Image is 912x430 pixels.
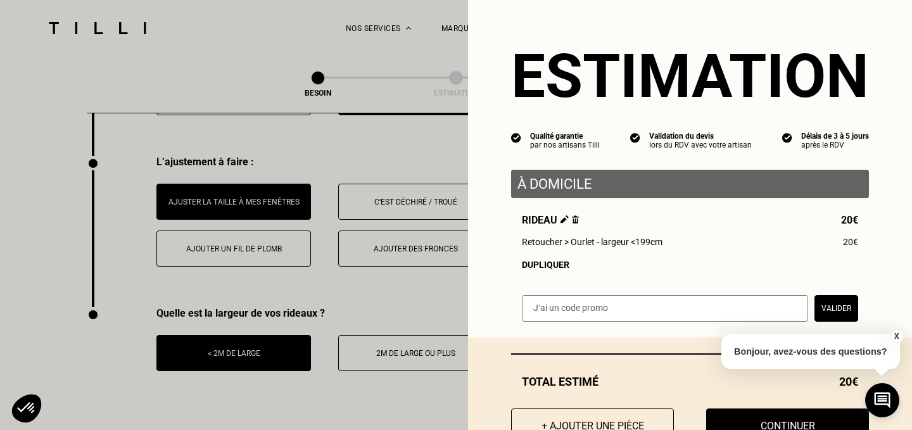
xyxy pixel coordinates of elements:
[721,334,900,369] p: Bonjour, avez-vous des questions?
[782,132,792,143] img: icon list info
[511,41,869,111] section: Estimation
[572,215,579,224] img: Supprimer
[522,295,808,322] input: J‘ai un code promo
[530,141,600,149] div: par nos artisans Tilli
[649,132,752,141] div: Validation du devis
[517,176,863,192] p: À domicile
[649,141,752,149] div: lors du RDV avec votre artisan
[522,260,858,270] div: Dupliquer
[630,132,640,143] img: icon list info
[801,141,869,149] div: après le RDV
[890,329,902,343] button: X
[511,375,869,388] div: Total estimé
[511,132,521,143] img: icon list info
[839,375,858,388] span: 20€
[522,214,579,226] span: Rideau
[522,237,662,247] span: Retoucher > Ourlet - largeur <199cm
[560,215,569,224] img: Éditer
[814,295,858,322] button: Valider
[530,132,600,141] div: Qualité garantie
[843,237,858,247] span: 20€
[841,214,858,226] span: 20€
[801,132,869,141] div: Délais de 3 à 5 jours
